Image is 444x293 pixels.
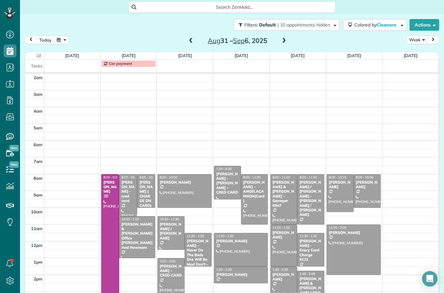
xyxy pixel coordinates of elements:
span: 11:30 - 1:30 [187,234,204,238]
span: Aug [208,36,220,45]
button: Colored byCleaners [343,19,407,31]
span: Default [259,22,276,28]
span: 8:00 - 11:00 [243,175,261,179]
div: [PERSON_NAME] [272,272,296,282]
div: [PERSON_NAME] [328,180,352,189]
a: [DATE] [65,53,79,58]
span: 7:30 - 9:30 [216,167,232,171]
span: 10:30 - 12:30 [160,217,179,221]
span: 8:00 - 10:30 [121,175,139,179]
div: [PERSON_NAME] [356,180,379,189]
a: [DATE] [122,53,136,58]
button: Actions [409,19,439,31]
span: 11am [31,226,43,231]
span: 1pm [34,259,43,265]
span: 8:00 - 10:00 [139,175,157,179]
span: Sep [233,36,245,45]
span: 8:00 - 5:30 [104,175,119,179]
div: [PERSON_NAME] [103,180,117,194]
a: [DATE] [235,53,248,58]
div: Open Intercom Messenger [422,271,438,287]
h2: 31 – 6, 2025 [197,37,278,44]
div: [PERSON_NAME] [216,239,266,243]
a: [DATE] [347,53,361,58]
span: 12pm [31,243,43,248]
div: [PERSON_NAME] ( CHARGE ON CARD) [PERSON_NAME] [139,180,153,222]
a: [DATE] [404,53,418,58]
span: 10:30 - 1:00 [121,217,139,221]
span: Colored by [354,22,399,28]
a: Filters: Default | 10 appointments hidden [230,19,340,31]
button: Week [406,35,428,44]
div: [PERSON_NAME] / [PERSON_NAME] [159,222,183,241]
span: New [9,161,19,168]
span: 11:30 - 1:30 [299,234,317,238]
span: Car payment [109,61,132,66]
span: 8:00 - 10:00 [160,175,177,179]
div: [PERSON_NAME] / [PERSON_NAME] - [PERSON_NAME] / [PERSON_NAME] [299,180,322,217]
span: 8am [34,176,43,181]
div: [PERSON_NAME] - CRED CARD [159,264,183,278]
a: [DATE] [291,53,305,58]
span: 2am [34,75,43,80]
div: [PERSON_NAME] [159,180,209,185]
span: 10am [31,209,43,214]
span: 9am [34,192,43,197]
span: 5am [34,125,43,130]
span: Filters: [244,22,258,28]
span: 2pm [34,276,43,281]
div: [PERSON_NAME] - ANGELACANNON(Card) [243,180,266,203]
span: 8:00 - 10:00 [356,175,373,179]
span: 1:30 - 2:30 [216,268,232,272]
span: 11:00 - 2:00 [329,226,346,230]
div: [PERSON_NAME] [272,230,296,240]
div: [PERSON_NAME] [328,230,378,235]
span: 6am [34,142,43,147]
span: New [9,145,19,151]
span: | 10 appointments hidden [277,22,330,28]
span: 1:45 - 3:45 [299,272,315,276]
div: [PERSON_NAME] - Enery Card Charge 9121 [299,239,322,262]
span: 11:30 - 1:30 [216,234,234,238]
div: [PERSON_NAME] & [PERSON_NAME] Office [PERSON_NAME] And Newmam [121,222,153,250]
div: [PERSON_NAME] - cred card [121,180,135,203]
div: [PERSON_NAME] - Never Do The Beds She Will Be Mad Don't - [PERSON_NAME] required [187,239,210,280]
div: [PHONE_NUMBER] [216,283,266,288]
button: Filters: Default | 10 appointments hidden [234,19,340,31]
a: [DATE] [178,53,192,58]
span: 8:00 - 10:15 [329,175,346,179]
span: 11:00 - 1:30 [273,226,290,230]
button: prev [25,35,37,44]
span: 1:30 - 3:30 [273,268,288,272]
span: 8:00 - 11:00 [299,175,317,179]
div: [PERSON_NAME] -[PERSON_NAME] - CRED CARD [216,172,239,195]
button: next [427,35,439,44]
span: 7am [34,159,43,164]
span: 1:00 - 4:00 [160,259,175,263]
span: 8:00 - 11:00 [273,175,290,179]
div: [PERSON_NAME] [216,272,266,277]
div: [PERSON_NAME] & [PERSON_NAME] - Garagen 6547 [272,180,296,208]
button: today [36,35,55,44]
span: 3am [34,92,43,97]
span: 4am [34,108,43,114]
span: Cleaners [377,22,397,28]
